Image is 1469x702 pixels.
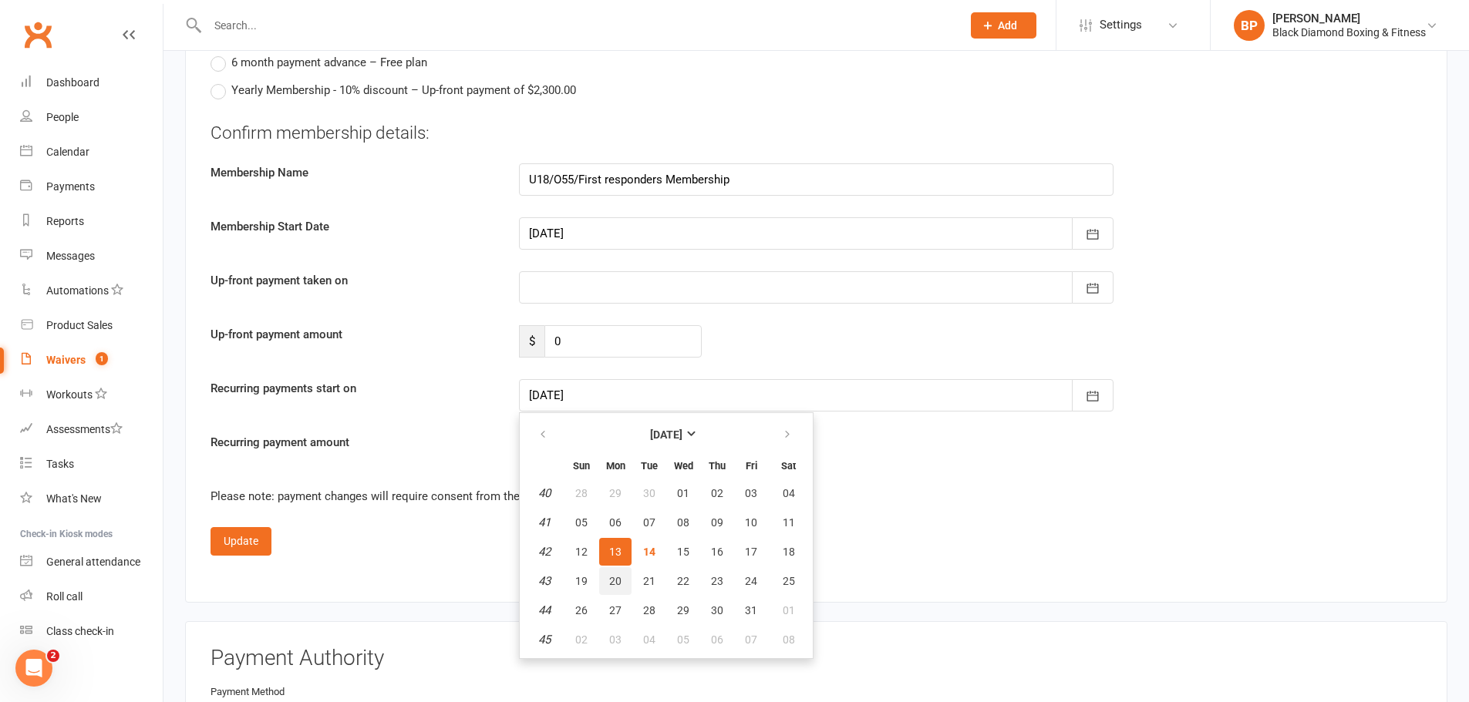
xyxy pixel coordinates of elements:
[20,170,163,204] a: Payments
[677,546,689,558] span: 15
[231,53,427,69] span: 6 month payment advance – Free plan
[46,590,83,603] div: Roll call
[745,487,757,499] span: 03
[199,433,507,452] label: Recurring payment amount
[745,575,757,587] span: 24
[677,516,689,529] span: 08
[709,460,726,472] small: Thursday
[667,538,699,566] button: 15
[20,239,163,274] a: Messages
[643,575,655,587] span: 21
[15,650,52,687] iframe: Intercom live chat
[575,516,588,529] span: 05
[769,596,808,624] button: 01
[677,633,689,646] span: 05
[538,545,551,559] em: 42
[643,487,655,499] span: 30
[46,423,123,435] div: Assessments
[1272,25,1426,39] div: Black Diamond Boxing & Fitness
[783,516,795,529] span: 11
[667,596,699,624] button: 29
[677,487,689,499] span: 01
[667,509,699,536] button: 08
[606,460,625,472] small: Monday
[538,516,551,529] em: 41
[701,509,733,536] button: 09
[199,217,507,236] label: Membership Start Date
[20,343,163,378] a: Waivers 1
[701,596,733,624] button: 30
[20,378,163,412] a: Workouts
[20,447,163,482] a: Tasks
[783,604,795,616] span: 01
[1234,10,1265,41] div: BP
[211,684,285,700] label: Payment Method
[701,479,733,507] button: 02
[769,567,808,595] button: 25
[745,516,757,529] span: 10
[575,604,588,616] span: 26
[735,509,767,536] button: 10
[701,626,733,653] button: 06
[565,538,598,566] button: 12
[565,479,598,507] button: 28
[20,308,163,343] a: Product Sales
[211,647,1422,670] h3: Payment Authority
[46,180,95,193] div: Payments
[711,516,723,529] span: 09
[199,325,507,344] label: Up-front payment amount
[46,492,102,505] div: What's New
[203,15,951,36] input: Search...
[735,567,767,595] button: 24
[769,479,808,507] button: 04
[701,538,733,566] button: 16
[711,633,723,646] span: 06
[711,546,723,558] span: 16
[783,546,795,558] span: 18
[538,633,551,647] em: 45
[633,479,665,507] button: 30
[711,575,723,587] span: 23
[674,460,693,472] small: Wednesday
[745,546,757,558] span: 17
[735,626,767,653] button: 07
[609,633,622,646] span: 03
[599,538,632,566] button: 13
[46,458,74,470] div: Tasks
[599,596,632,624] button: 27
[46,146,89,158] div: Calendar
[20,579,163,614] a: Roll call
[781,460,796,472] small: Saturday
[47,650,59,662] span: 2
[565,567,598,595] button: 19
[573,460,590,472] small: Sunday
[46,215,84,227] div: Reports
[677,604,689,616] span: 29
[599,479,632,507] button: 29
[211,121,1422,146] div: Confirm membership details:
[643,516,655,529] span: 07
[20,412,163,447] a: Assessments
[599,509,632,536] button: 06
[769,626,808,653] button: 08
[609,516,622,529] span: 06
[20,614,163,649] a: Class kiosk mode
[46,625,114,637] div: Class check-in
[538,603,551,617] em: 44
[677,575,689,587] span: 22
[667,626,699,653] button: 05
[609,546,622,558] span: 13
[20,100,163,135] a: People
[745,604,757,616] span: 31
[565,509,598,536] button: 05
[575,487,588,499] span: 28
[667,479,699,507] button: 01
[20,65,163,100] a: Dashboard
[633,538,665,566] button: 14
[46,556,140,568] div: General attendance
[46,250,95,262] div: Messages
[735,596,767,624] button: 31
[599,626,632,653] button: 03
[711,487,723,499] span: 02
[519,325,544,358] span: $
